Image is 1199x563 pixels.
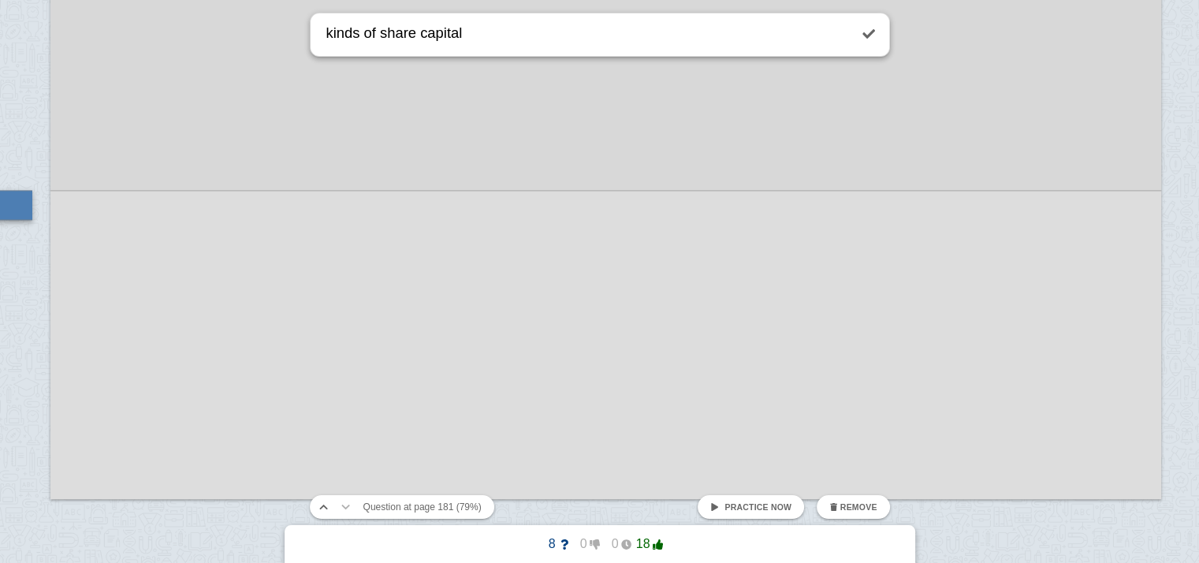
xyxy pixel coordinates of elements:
[600,537,631,551] span: 0
[524,531,676,557] button: 80018
[357,495,488,519] button: Question at page 181 (79%)
[631,537,663,551] span: 18
[537,537,568,551] span: 8
[817,495,889,519] button: Remove
[840,502,877,512] span: Remove
[724,502,791,512] span: Practice now
[568,537,600,551] span: 0
[698,495,804,519] a: Practice now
